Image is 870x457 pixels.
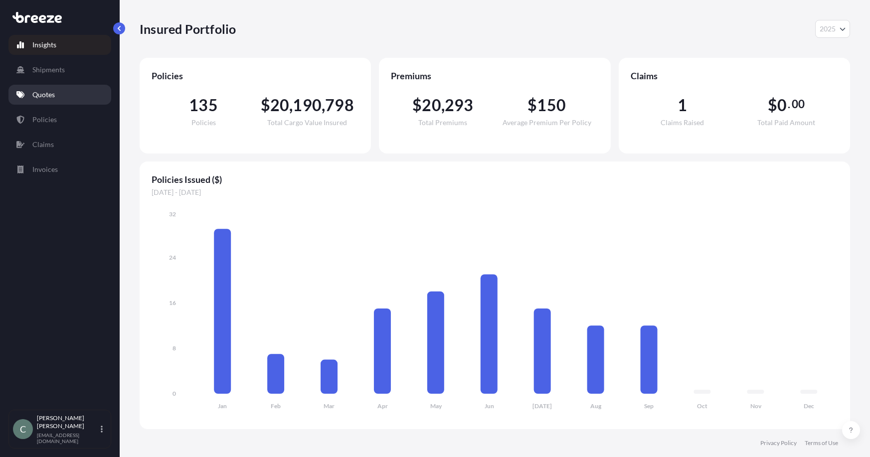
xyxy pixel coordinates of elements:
tspan: Dec [804,402,814,410]
button: Year Selector [815,20,850,38]
tspan: Nov [750,402,762,410]
tspan: Apr [377,402,388,410]
tspan: Mar [324,402,335,410]
span: $ [412,97,422,113]
span: 1 [678,97,687,113]
span: 0 [777,97,787,113]
span: . [788,100,790,108]
p: Shipments [32,65,65,75]
span: Claims Raised [661,119,704,126]
a: Shipments [8,60,111,80]
span: Premiums [391,70,598,82]
span: Policies [191,119,216,126]
span: 135 [189,97,218,113]
p: Claims [32,140,54,150]
span: Average Premium Per Policy [503,119,591,126]
span: , [289,97,293,113]
tspan: 0 [173,390,176,397]
span: 150 [537,97,566,113]
span: Total Premiums [418,119,467,126]
a: Insights [8,35,111,55]
span: 798 [325,97,354,113]
span: Policies Issued ($) [152,173,838,185]
p: Insured Portfolio [140,21,236,37]
span: 00 [792,100,805,108]
span: Total Cargo Value Insured [267,119,347,126]
span: , [441,97,445,113]
tspan: Jan [218,402,227,410]
span: 20 [270,97,289,113]
tspan: 24 [169,254,176,261]
span: [DATE] - [DATE] [152,187,838,197]
a: Invoices [8,159,111,179]
span: $ [261,97,270,113]
span: C [20,424,26,434]
span: 190 [293,97,322,113]
span: , [322,97,325,113]
tspan: Aug [590,402,602,410]
span: 293 [445,97,474,113]
span: 2025 [820,24,836,34]
span: 20 [422,97,441,113]
tspan: [DATE] [532,402,552,410]
tspan: May [430,402,442,410]
span: $ [768,97,777,113]
p: Invoices [32,164,58,174]
span: Claims [631,70,838,82]
a: Terms of Use [805,439,838,447]
p: Quotes [32,90,55,100]
p: [PERSON_NAME] [PERSON_NAME] [37,414,99,430]
span: $ [527,97,537,113]
span: Policies [152,70,359,82]
tspan: Oct [697,402,707,410]
tspan: Jun [485,402,494,410]
tspan: 32 [169,210,176,218]
tspan: 16 [169,299,176,306]
p: Insights [32,40,56,50]
a: Privacy Policy [760,439,797,447]
tspan: Sep [644,402,654,410]
p: [EMAIL_ADDRESS][DOMAIN_NAME] [37,432,99,444]
a: Quotes [8,85,111,105]
tspan: Feb [271,402,281,410]
tspan: 8 [173,344,176,352]
a: Policies [8,110,111,130]
p: Policies [32,115,57,125]
a: Claims [8,135,111,154]
span: Total Paid Amount [757,119,815,126]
